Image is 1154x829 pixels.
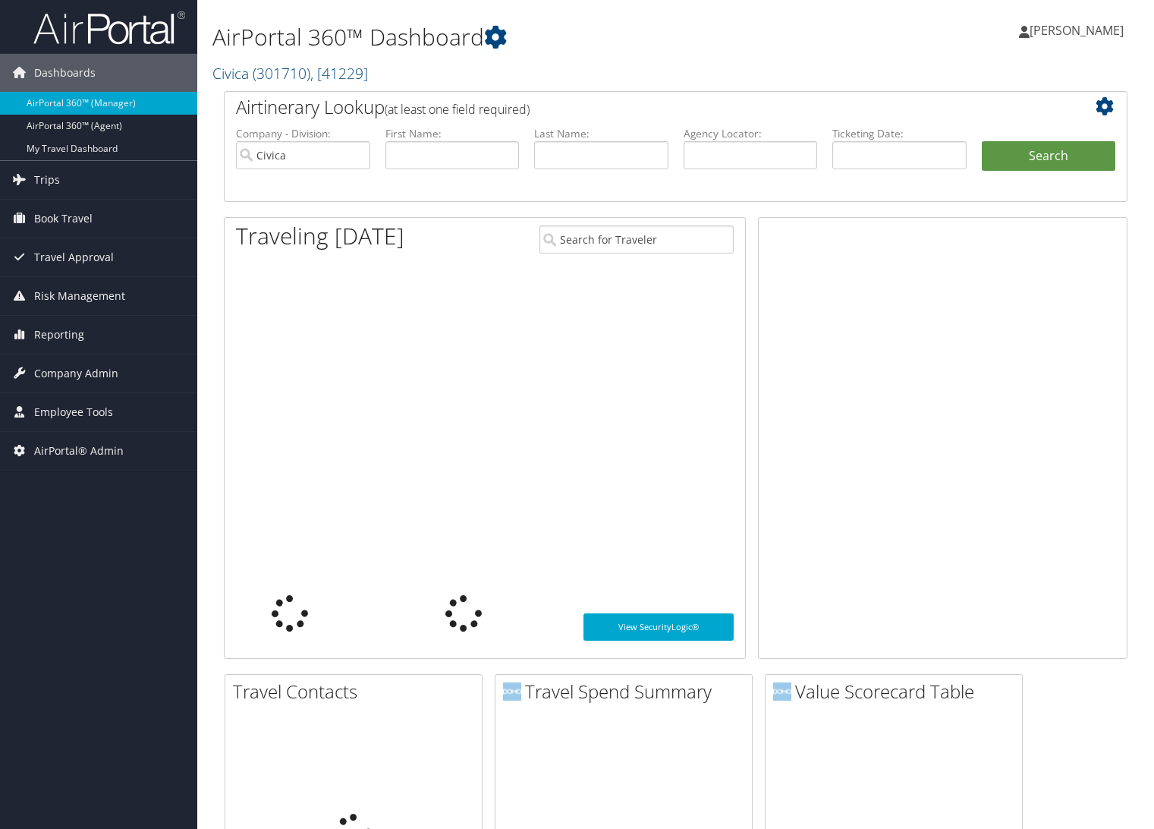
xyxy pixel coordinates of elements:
[534,126,668,141] label: Last Name:
[684,126,818,141] label: Agency Locator:
[539,225,734,254] input: Search for Traveler
[34,161,60,199] span: Trips
[34,54,96,92] span: Dashboards
[34,393,113,431] span: Employee Tools
[503,679,752,704] h2: Travel Spend Summary
[982,141,1116,172] button: Search
[832,126,967,141] label: Ticketing Date:
[773,679,1022,704] h2: Value Scorecard Table
[212,63,368,84] a: Civica
[34,355,118,392] span: Company Admin
[236,220,404,252] h1: Traveling [DATE]
[1030,22,1124,39] span: [PERSON_NAME]
[34,238,114,276] span: Travel Approval
[253,63,310,84] span: ( 301710 )
[385,101,530,118] span: (at least one field required)
[1019,8,1139,53] a: [PERSON_NAME]
[385,126,520,141] label: First Name:
[236,126,370,141] label: Company - Division:
[236,94,1040,120] h2: Airtinerary Lookup
[503,682,521,701] img: domo-logo.png
[310,63,368,84] span: , [ 41229 ]
[34,316,84,354] span: Reporting
[773,682,791,701] img: domo-logo.png
[34,200,93,238] span: Book Travel
[33,10,185,46] img: airportal-logo.png
[34,432,124,470] span: AirPortal® Admin
[583,613,734,641] a: View SecurityLogic®
[233,679,482,704] h2: Travel Contacts
[212,21,830,53] h1: AirPortal 360™ Dashboard
[34,277,125,315] span: Risk Management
